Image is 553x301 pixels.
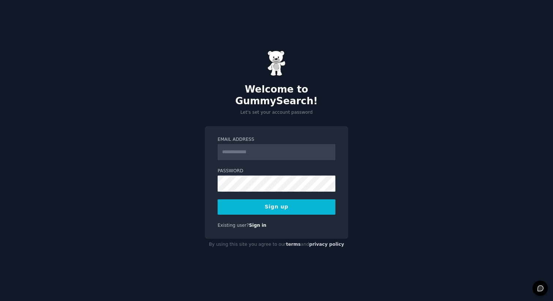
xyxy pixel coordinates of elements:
h2: Welcome to GummySearch! [205,84,348,107]
a: terms [286,242,301,247]
label: Email Address [218,136,335,143]
label: Password [218,168,335,174]
button: Sign up [218,199,335,215]
span: Existing user? [218,223,249,228]
a: privacy policy [309,242,344,247]
a: Sign in [249,223,267,228]
img: Gummy Bear [267,50,286,76]
p: Let's set your account password [205,109,348,116]
div: By using this site you agree to our and [205,239,348,251]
